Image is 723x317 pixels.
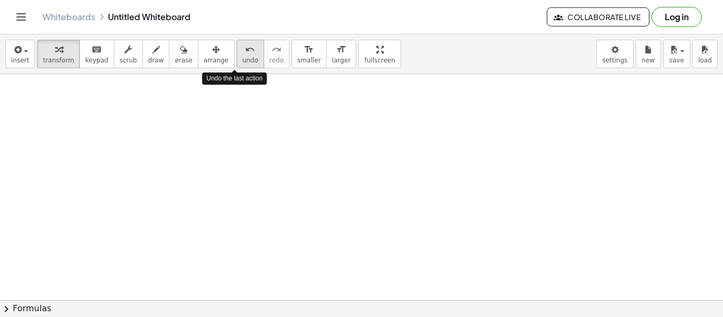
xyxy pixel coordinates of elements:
a: Whiteboards [42,12,95,22]
span: undo [242,57,258,64]
div: Undo the last action [202,73,267,85]
button: format_sizelarger [326,40,356,68]
span: larger [332,57,350,64]
span: insert [11,57,29,64]
button: fullscreen [358,40,401,68]
span: smaller [297,57,321,64]
span: arrange [204,57,229,64]
span: load [698,57,712,64]
span: keypad [85,57,109,64]
span: erase [175,57,192,64]
button: format_sizesmaller [292,40,327,68]
span: save [669,57,684,64]
i: undo [245,43,255,56]
span: settings [602,57,628,64]
button: arrange [198,40,234,68]
span: new [641,57,655,64]
span: Collaborate Live [556,12,640,22]
button: transform [37,40,80,68]
button: keyboardkeypad [79,40,114,68]
iframe: To enrich screen reader interactions, please activate Accessibility in Grammarly extension settings [73,97,284,256]
button: Log in [652,7,702,27]
button: new [636,40,661,68]
iframe: To enrich screen reader interactions, please activate Accessibility in Grammarly extension settings [357,97,568,256]
span: redo [269,57,284,64]
i: redo [272,43,282,56]
span: scrub [120,57,137,64]
i: format_size [304,43,314,56]
button: scrub [114,40,143,68]
span: fullscreen [364,57,395,64]
button: Collaborate Live [547,7,649,26]
span: draw [148,57,164,64]
button: redoredo [264,40,290,68]
button: settings [597,40,634,68]
button: undoundo [237,40,264,68]
span: transform [43,57,74,64]
button: Toggle navigation [13,8,30,25]
i: keyboard [92,43,102,56]
button: draw [142,40,170,68]
button: load [692,40,718,68]
button: erase [169,40,198,68]
button: save [663,40,690,68]
button: insert [5,40,35,68]
i: format_size [336,43,346,56]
